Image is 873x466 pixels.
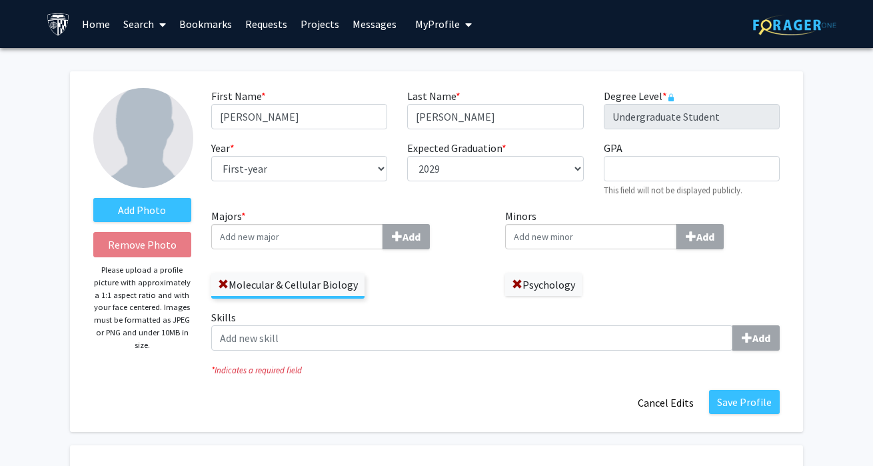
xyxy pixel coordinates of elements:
label: Psychology [505,273,582,296]
a: Projects [294,1,346,47]
label: AddProfile Picture [93,198,191,222]
svg: This information is provided and automatically updated by Johns Hopkins University and is not edi... [667,93,675,101]
input: SkillsAdd [211,325,733,351]
button: Save Profile [709,390,780,414]
img: ForagerOne Logo [753,15,836,35]
b: Add [403,230,421,243]
label: Majors [211,208,486,249]
i: Indicates a required field [211,364,780,377]
button: Skills [732,325,780,351]
button: Majors* [383,224,430,249]
label: Skills [211,309,780,351]
label: Degree Level [604,88,675,104]
small: This field will not be displayed publicly. [604,185,742,195]
button: Cancel Edits [629,390,702,415]
input: MinorsAdd [505,224,677,249]
label: Last Name [407,88,460,104]
iframe: Chat [10,406,57,456]
a: Bookmarks [173,1,239,47]
span: My Profile [415,17,460,31]
button: Remove Photo [93,232,191,257]
p: Please upload a profile picture with approximately a 1:1 aspect ratio and with your face centered... [93,264,191,351]
button: Minors [676,224,724,249]
label: Minors [505,208,780,249]
a: Search [117,1,173,47]
a: Requests [239,1,294,47]
img: Profile Picture [93,88,193,188]
a: Home [75,1,117,47]
img: Johns Hopkins University Logo [47,13,70,36]
label: Expected Graduation [407,140,506,156]
a: Messages [346,1,403,47]
b: Add [696,230,714,243]
label: First Name [211,88,266,104]
label: Molecular & Cellular Biology [211,273,365,296]
input: Majors*Add [211,224,383,249]
label: Year [211,140,235,156]
label: GPA [604,140,622,156]
b: Add [752,331,770,345]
